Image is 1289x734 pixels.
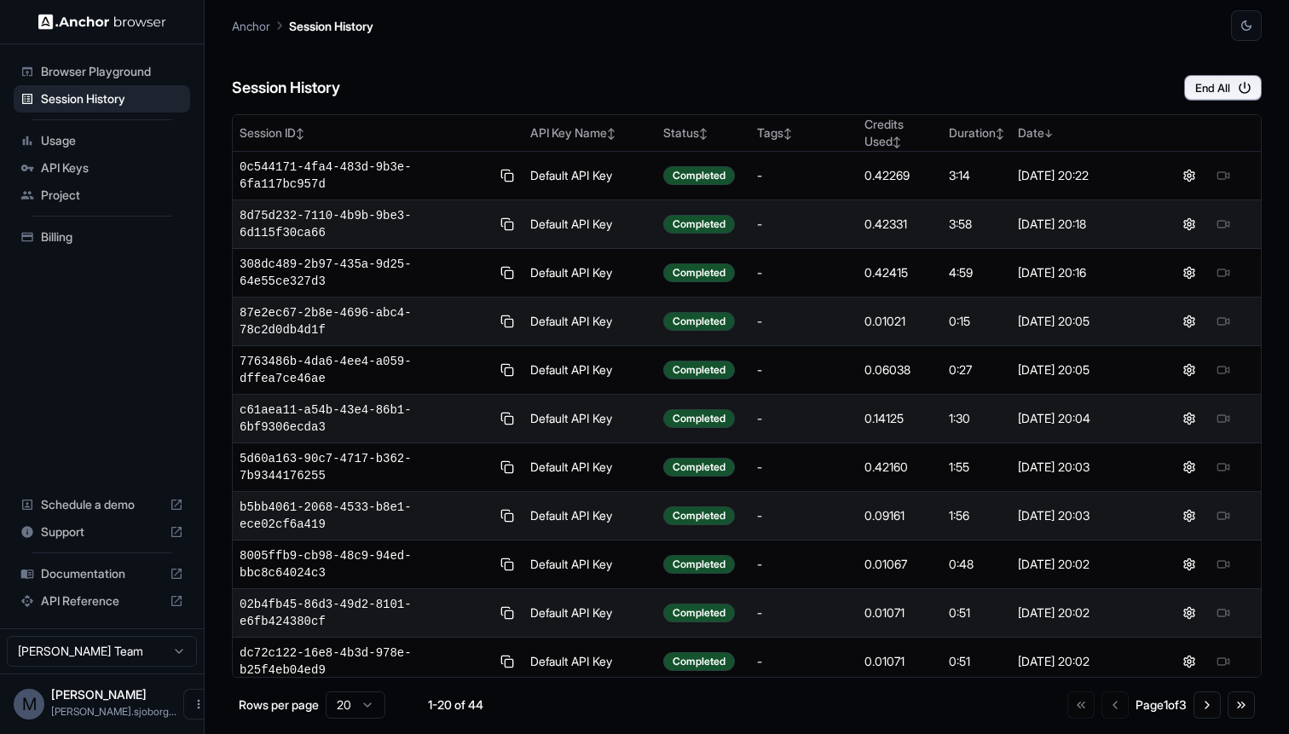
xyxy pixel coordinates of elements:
td: Default API Key [523,346,656,395]
div: 0.01021 [864,313,935,330]
div: 0:48 [949,556,1004,573]
div: 0.01067 [864,556,935,573]
div: Completed [663,263,735,282]
div: API Keys [14,154,190,182]
span: API Reference [41,592,163,610]
span: 5d60a163-90c7-4717-b362-7b9344176255 [240,450,490,484]
span: ↕ [996,127,1004,140]
h6: Session History [232,76,340,101]
div: [DATE] 20:18 [1018,216,1145,233]
p: Rows per page [239,696,319,714]
div: - [757,216,852,233]
td: Default API Key [523,638,656,686]
nav: breadcrumb [232,16,373,35]
div: Duration [949,124,1004,142]
div: - [757,410,852,427]
span: c61aea11-a54b-43e4-86b1-6bf9306ecda3 [240,402,490,436]
span: Billing [41,228,183,246]
div: - [757,264,852,281]
div: [DATE] 20:16 [1018,264,1145,281]
span: ↕ [296,127,304,140]
div: 0.09161 [864,507,935,524]
div: Completed [663,361,735,379]
div: 0.01071 [864,653,935,670]
div: 0:51 [949,604,1004,621]
div: [DATE] 20:03 [1018,459,1145,476]
span: dc72c122-16e8-4b3d-978e-b25f4eb04ed9 [240,644,490,679]
span: 8005ffb9-cb98-48c9-94ed-bbc8c64024c3 [240,547,490,581]
td: Default API Key [523,249,656,298]
div: 0:51 [949,653,1004,670]
div: Documentation [14,560,190,587]
span: Session History [41,90,183,107]
span: ↕ [893,136,901,148]
div: [DATE] 20:05 [1018,313,1145,330]
div: [DATE] 20:03 [1018,507,1145,524]
span: ↕ [699,127,708,140]
p: Anchor [232,17,270,35]
div: [DATE] 20:02 [1018,653,1145,670]
span: Martin Sjöborg [51,687,147,702]
div: - [757,507,852,524]
span: 87e2ec67-2b8e-4696-abc4-78c2d0db4d1f [240,304,490,338]
td: Default API Key [523,395,656,443]
div: - [757,653,852,670]
div: Completed [663,652,735,671]
span: Browser Playground [41,63,183,80]
button: End All [1184,75,1262,101]
span: ↕ [607,127,616,140]
div: Completed [663,312,735,331]
div: Browser Playground [14,58,190,85]
div: [DATE] 20:22 [1018,167,1145,184]
div: 3:58 [949,216,1004,233]
div: Support [14,518,190,546]
div: - [757,604,852,621]
span: 8d75d232-7110-4b9b-9be3-6d115f30ca66 [240,207,490,241]
div: Completed [663,409,735,428]
td: Default API Key [523,443,656,492]
div: Date [1018,124,1145,142]
div: 1-20 of 44 [413,696,498,714]
div: 1:55 [949,459,1004,476]
div: - [757,361,852,379]
div: Usage [14,127,190,154]
td: Default API Key [523,492,656,540]
div: 3:14 [949,167,1004,184]
div: 0:15 [949,313,1004,330]
div: 1:56 [949,507,1004,524]
span: ↕ [783,127,792,140]
span: b5bb4061-2068-4533-b8e1-ece02cf6a419 [240,499,490,533]
td: Default API Key [523,152,656,200]
div: Project [14,182,190,209]
div: Completed [663,166,735,185]
div: [DATE] 20:05 [1018,361,1145,379]
span: 7763486b-4da6-4ee4-a059-dffea7ce46ae [240,353,490,387]
img: Anchor Logo [38,14,166,30]
span: Documentation [41,565,163,582]
td: Default API Key [523,589,656,638]
div: Completed [663,555,735,574]
div: 0.42269 [864,167,935,184]
div: 0.14125 [864,410,935,427]
div: - [757,313,852,330]
div: - [757,556,852,573]
div: Schedule a demo [14,491,190,518]
div: Tags [757,124,852,142]
button: Open menu [183,689,214,720]
div: Completed [663,458,735,477]
div: [DATE] 20:02 [1018,604,1145,621]
div: Completed [663,604,735,622]
div: API Reference [14,587,190,615]
div: Credits Used [864,116,935,150]
span: Project [41,187,183,204]
div: - [757,459,852,476]
div: 4:59 [949,264,1004,281]
div: 0.42415 [864,264,935,281]
div: 0.42160 [864,459,935,476]
td: Default API Key [523,298,656,346]
span: martin.sjoborg@quartr.se [51,705,176,718]
div: Session History [14,85,190,113]
div: Completed [663,506,735,525]
td: Default API Key [523,540,656,589]
div: 1:30 [949,410,1004,427]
